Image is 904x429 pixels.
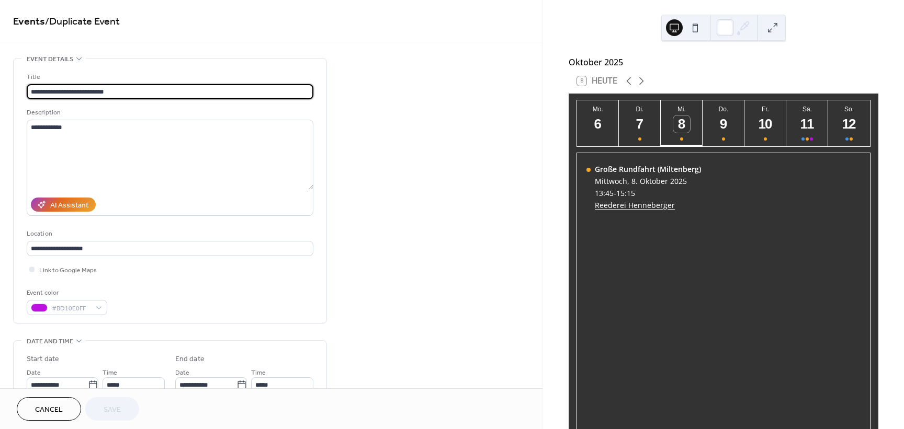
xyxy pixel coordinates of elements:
span: #BD10E0FF [52,303,91,314]
div: Event color [27,287,105,298]
div: 8 [673,115,691,133]
div: Fr. [748,106,783,113]
span: - [614,188,616,198]
span: Time [251,367,266,378]
button: AI Assistant [31,198,96,212]
button: So.12 [828,100,870,146]
button: Mi.8 [661,100,703,146]
div: So. [831,106,867,113]
div: 9 [715,115,732,133]
div: Do. [706,106,741,113]
span: Event details [27,54,73,65]
span: Link to Google Maps [39,265,97,276]
span: / Duplicate Event [45,11,120,32]
button: Sa.11 [786,100,828,146]
div: Große Rundfahrt (Miltenberg) [595,164,701,174]
div: Location [27,228,311,239]
div: Mo. [580,106,616,113]
span: Time [103,367,117,378]
div: End date [175,354,205,365]
span: 13:45 [595,188,614,198]
span: Date and time [27,336,73,347]
span: 15:15 [616,188,635,198]
a: Events [13,11,45,32]
div: Description [27,107,311,118]
span: Date [175,367,189,378]
div: 7 [631,115,649,133]
button: Cancel [17,397,81,421]
button: Mo.6 [577,100,619,146]
div: Oktober 2025 [569,56,878,68]
div: 10 [757,115,774,133]
div: Start date [27,354,59,365]
span: Cancel [35,404,63,415]
div: Mi. [664,106,699,113]
div: Title [27,72,311,83]
div: AI Assistant [50,200,88,211]
div: 12 [841,115,858,133]
span: Date [27,367,41,378]
div: 11 [799,115,816,133]
button: Di.7 [619,100,661,146]
a: Reederei Henneberger [595,200,701,210]
button: Do.9 [703,100,744,146]
div: 6 [590,115,607,133]
div: Mittwoch, 8. Oktober 2025 [595,176,701,186]
button: Fr.10 [744,100,786,146]
div: Sa. [789,106,825,113]
div: Di. [622,106,658,113]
